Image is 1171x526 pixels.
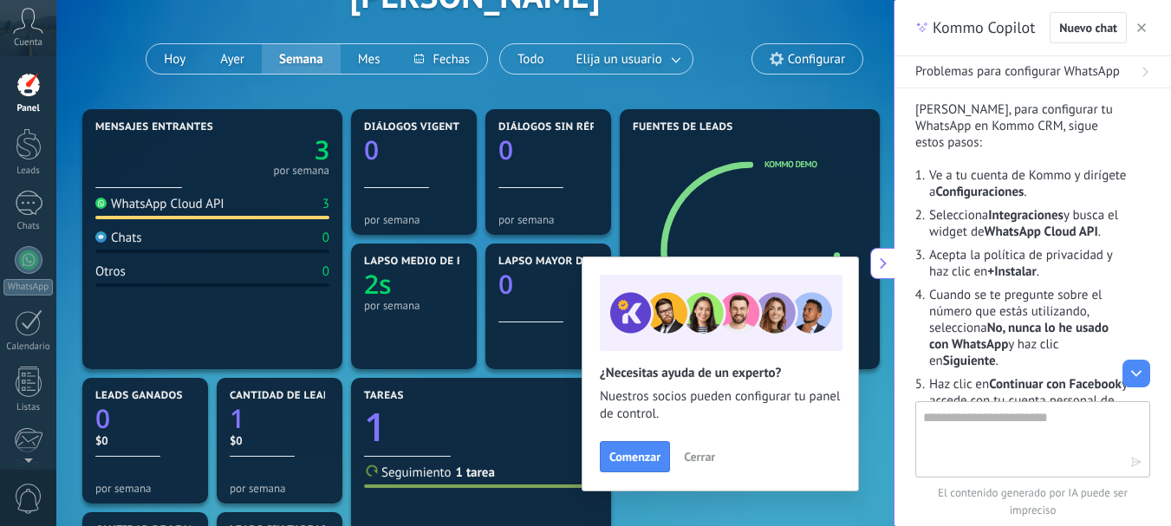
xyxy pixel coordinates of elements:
div: por semana [364,213,464,226]
div: WhatsApp [3,279,53,295]
span: Cantidad de leads activos [230,390,385,402]
strong: No, nunca lo he usado con WhatsApp [929,320,1109,353]
a: 1 tarea [456,464,495,481]
div: por semana [273,166,329,175]
span: Cuenta [14,37,42,49]
div: por semana [364,299,464,312]
img: WhatsApp Cloud API [95,198,107,209]
span: Configurar [788,52,845,67]
li: Ve a tu cuenta de Kommo y dirígete a . [927,167,1129,200]
button: Nuevo chat [1050,12,1127,43]
div: por semana [230,482,329,495]
span: Cerrar [684,451,715,463]
strong: +Instalar [987,263,1036,280]
span: Diálogos sin réplica [498,121,621,133]
span: Mensajes entrantes [95,121,213,133]
text: 0 [364,132,379,167]
span: Problemas para configurar WhatsApp [915,63,1120,81]
div: por semana [95,482,195,495]
text: 0 [498,132,513,167]
div: 0 [322,263,329,280]
strong: Configuraciones [935,184,1024,200]
button: Ayer [203,44,262,74]
span: Fuentes de leads [633,121,733,133]
li: Acepta la política de privacidad y haz clic en . [927,247,1129,280]
span: Nuevo chat [1059,22,1117,34]
span: Lapso medio de réplica [364,256,501,268]
button: Problemas para configurar WhatsApp [895,56,1171,88]
span: Kommo Copilot [933,17,1035,38]
a: Kommo Demo [764,159,816,170]
button: Semana [262,44,341,74]
a: 1 [230,400,329,436]
button: Cerrar [676,444,723,470]
span: Elija un usuario [573,48,666,71]
div: Otros [95,263,126,280]
li: Selecciona y busca el widget de . [927,207,1129,240]
span: Lapso mayor de réplica [498,256,636,268]
button: Mes [341,44,398,74]
a: Seguimiento [364,464,452,481]
span: Comenzar [609,451,660,463]
text: 1 [230,400,244,436]
div: 0 [322,230,329,246]
strong: Siguiente [943,353,996,369]
text: 0 [95,400,110,436]
button: Todo [500,44,562,74]
div: Listas [3,402,54,413]
span: Tareas [364,390,404,402]
button: Comenzar [600,441,670,472]
p: [PERSON_NAME], para configurar tu WhatsApp en Kommo CRM, sigue estos pasos: [915,101,1129,151]
text: 2s [364,266,392,302]
a: 1 [364,400,598,453]
strong: WhatsApp Cloud API [985,224,1098,240]
text: 0 [498,266,513,302]
span: Nuestros socios pueden configurar tu panel de control. [600,388,841,423]
div: Leads [3,166,54,177]
a: 0 [95,400,195,436]
strong: Integraciones [988,207,1064,224]
span: Leads ganados [95,390,183,402]
a: 3 [212,132,329,167]
strong: Continuar con Facebook [989,376,1122,393]
div: $0 [230,433,329,448]
button: Hoy [146,44,203,74]
span: Seguimiento [381,464,452,481]
div: Panel [3,103,54,114]
h2: ¿Necesitas ayuda de un experto? [600,365,841,381]
span: El contenido generado por IA puede ser impreciso [915,484,1150,519]
div: Calendario [3,341,54,353]
div: WhatsApp Cloud API [95,196,224,212]
div: Chats [95,230,142,246]
li: Haz clic en y accede con tu cuenta personal de Facebook. [927,376,1129,425]
text: 1 [364,400,387,453]
span: Diálogos vigentes [364,121,472,133]
text: 3 [315,132,329,167]
div: Chats [3,221,54,232]
div: por semana [498,213,598,226]
li: Cuando se te pregunte sobre el número que estás utilizando, selecciona y haz clic en . [927,287,1129,369]
div: 3 [322,196,329,212]
div: $0 [95,433,195,448]
button: Fechas [397,44,486,74]
button: Elija un usuario [562,44,693,74]
img: Chats [95,231,107,243]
